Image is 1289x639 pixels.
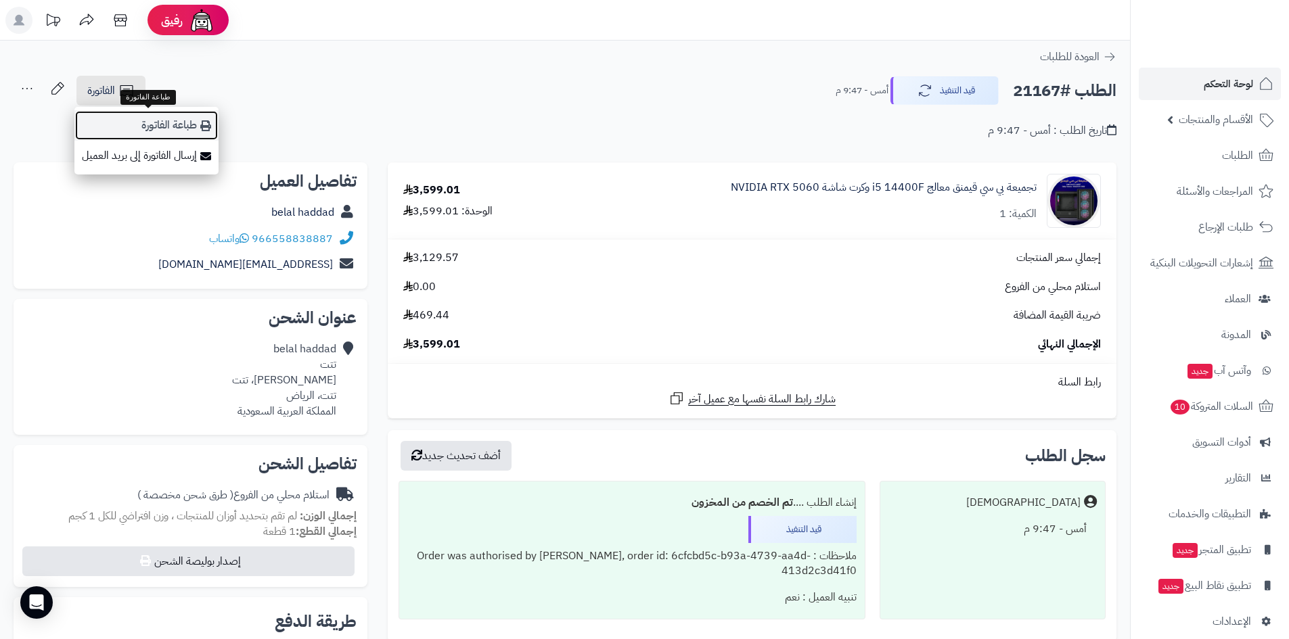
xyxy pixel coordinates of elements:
[36,7,70,37] a: تحديثات المنصة
[403,279,436,295] span: 0.00
[263,523,357,540] small: 1 قطعة
[748,516,857,543] div: قيد التنفيذ
[1139,283,1281,315] a: العملاء
[161,12,183,28] span: رفيق
[120,90,176,105] div: طباعة الفاتورة
[1169,397,1253,416] span: السلات المتروكة
[393,375,1111,390] div: رابط السلة
[1225,289,1251,308] span: العملاء
[20,586,53,619] div: Open Intercom Messenger
[988,123,1116,139] div: تاريخ الطلب : أمس - 9:47 م
[669,390,836,407] a: شارك رابط السلة نفسها مع عميل آخر
[24,173,357,189] h2: تفاصيل العميل
[158,256,333,273] a: [EMAIL_ADDRESS][DOMAIN_NAME]
[692,494,793,511] b: تم الخصم من المخزون
[1139,426,1281,458] a: أدوات التسويق
[407,490,856,516] div: إنشاء الطلب ....
[1179,110,1253,129] span: الأقسام والمنتجات
[232,341,336,419] div: belal haddad تتت [PERSON_NAME]، تتت تتت، الرياض المملكة العربية السعودية
[1204,74,1253,93] span: لوحة التحكم
[836,84,888,97] small: أمس - 9:47 م
[403,204,493,219] div: الوحدة: 3,599.01
[252,231,333,247] a: 966558838887
[137,487,233,503] span: ( طرق شحن مخصصة )
[403,337,460,352] span: 3,599.01
[137,488,330,503] div: استلام محلي من الفروع
[407,584,856,611] div: تنبيه العميل : نعم
[1150,254,1253,273] span: إشعارات التحويلات البنكية
[407,543,856,585] div: ملاحظات : Order was authorised by [PERSON_NAME], order id: 6cfcbd5c-b93a-4739-aa4d-413d2c3d41f0
[1139,498,1281,530] a: التطبيقات والخدمات
[401,441,512,471] button: أضف تحديث جديد
[1186,361,1251,380] span: وآتس آب
[1197,37,1276,65] img: logo-2.png
[1171,540,1251,559] span: تطبيق المتجر
[403,308,449,323] span: 469.44
[1171,400,1190,415] span: 10
[1225,469,1251,488] span: التقارير
[1139,605,1281,638] a: الإعدادات
[403,183,460,198] div: 3,599.01
[1139,354,1281,387] a: وآتس آبجديد
[74,141,219,171] a: إرسال الفاتورة إلى بريد العميل
[1040,49,1100,65] span: العودة للطلبات
[1139,211,1281,243] a: طلبات الإرجاع
[22,546,355,576] button: إصدار بوليصة الشحن
[403,250,459,266] span: 3,129.57
[271,204,334,220] a: belal haddad
[888,516,1097,542] div: أمس - 9:47 م
[1139,318,1281,351] a: المدونة
[1222,146,1253,165] span: الطلبات
[1139,534,1281,566] a: تطبيق المتجرجديد
[1139,139,1281,172] a: الطلبات
[1198,218,1253,237] span: طلبات الإرجاع
[731,180,1037,195] a: تجميعة بي سي قيمنق معالج i5 14400F وكرت شاشة NVIDIA RTX 5060
[1158,579,1183,594] span: جديد
[1188,364,1213,379] span: جديد
[1177,182,1253,201] span: المراجعات والأسئلة
[1016,250,1101,266] span: إجمالي سعر المنتجات
[1005,279,1101,295] span: استلام محلي من الفروع
[1014,308,1101,323] span: ضريبة القيمة المضافة
[275,613,357,630] h2: طريقة الدفع
[1139,462,1281,494] a: التقارير
[1173,543,1198,558] span: جديد
[1040,49,1116,65] a: العودة للطلبات
[300,508,357,524] strong: إجمالي الوزن:
[890,76,999,105] button: قيد التنفيذ
[966,495,1081,511] div: [DEMOGRAPHIC_DATA]
[1139,68,1281,100] a: لوحة التحكم
[76,76,145,105] a: الفاتورة
[1139,175,1281,208] a: المراجعات والأسئلة
[24,456,357,472] h2: تفاصيل الشحن
[68,508,297,524] span: لم تقم بتحديد أوزان للمنتجات ، وزن افتراضي للكل 1 كجم
[999,206,1037,222] div: الكمية: 1
[688,392,836,407] span: شارك رابط السلة نفسها مع عميل آخر
[1213,612,1251,631] span: الإعدادات
[209,231,249,247] a: واتساب
[1139,247,1281,279] a: إشعارات التحويلات البنكية
[1221,325,1251,344] span: المدونة
[87,82,115,99] span: الفاتورة
[1157,576,1251,595] span: تطبيق نقاط البيع
[1038,337,1101,352] span: الإجمالي النهائي
[1169,504,1251,523] span: التطبيقات والخدمات
[1013,77,1116,105] h2: الطلب #21167
[1139,569,1281,602] a: تطبيق نقاط البيعجديد
[296,523,357,540] strong: إجمالي القطع:
[24,310,357,326] h2: عنوان الشحن
[1047,174,1100,228] img: 1754244402-bc87c24d-91d7-4b46-9991-8a48b233ea7b-90x90.jpg
[188,7,215,34] img: ai-face.png
[1192,433,1251,452] span: أدوات التسويق
[1139,390,1281,423] a: السلات المتروكة10
[74,110,219,141] a: طباعة الفاتورة
[1025,448,1106,464] h3: سجل الطلب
